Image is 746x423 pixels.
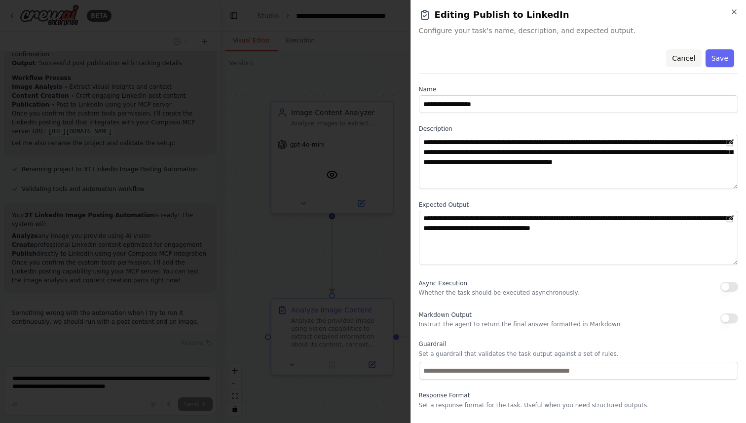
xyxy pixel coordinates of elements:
label: Name [419,85,738,93]
label: Guardrail [419,340,738,348]
button: Open in editor [724,213,736,225]
label: Response Format [419,391,738,399]
button: Save [706,49,734,67]
span: Async Execution [419,280,467,287]
label: Description [419,125,738,133]
span: Markdown Output [419,311,472,318]
p: Instruct the agent to return the final answer formatted in Markdown [419,320,621,328]
p: Whether the task should be executed asynchronously. [419,289,579,297]
p: Set a response format for the task. Useful when you need structured outputs. [419,401,738,409]
button: Open in editor [724,137,736,149]
h2: Editing Publish to LinkedIn [419,8,738,22]
label: Expected Output [419,201,738,209]
p: Set a guardrail that validates the task output against a set of rules. [419,350,738,358]
span: Configure your task's name, description, and expected output. [419,26,738,36]
button: Cancel [666,49,701,67]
